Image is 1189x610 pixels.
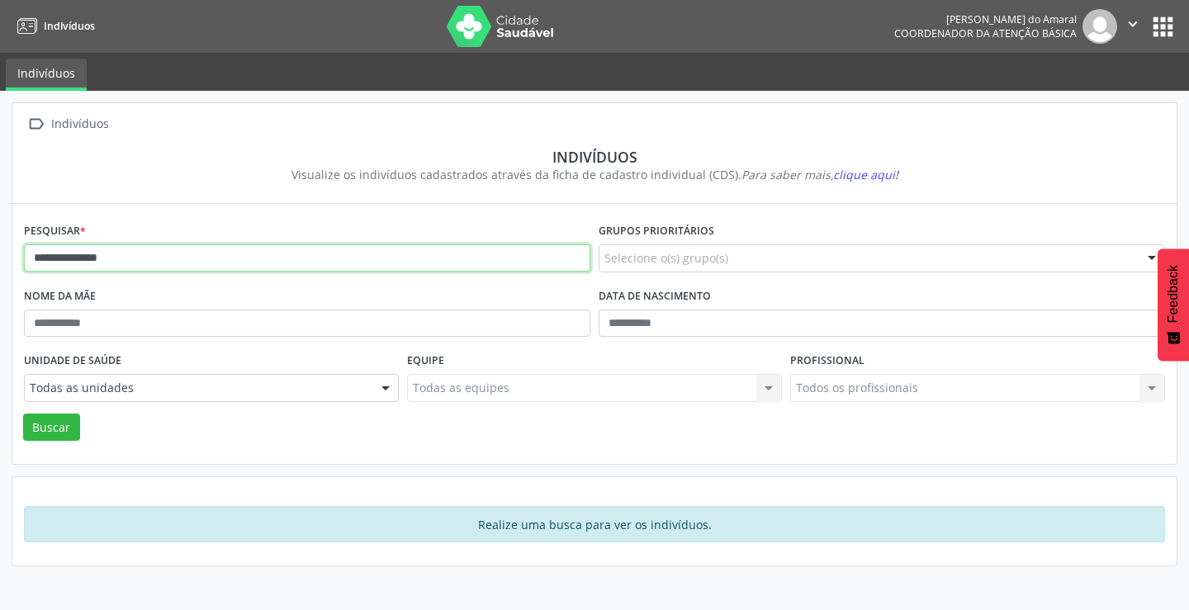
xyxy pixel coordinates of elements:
[48,112,111,136] div: Indivíduos
[44,19,95,33] span: Indivíduos
[24,219,86,244] label: Pesquisar
[24,112,111,136] a:  Indivíduos
[790,348,865,374] label: Profissional
[894,26,1077,40] span: Coordenador da Atenção Básica
[599,284,711,310] label: Data de nascimento
[24,506,1165,542] div: Realize uma busca para ver os indivíduos.
[30,380,365,396] span: Todas as unidades
[604,249,728,267] span: Selecione o(s) grupo(s)
[24,112,48,136] i: 
[1149,12,1177,41] button: apps
[1082,9,1117,44] img: img
[833,167,898,182] span: clique aqui!
[599,219,714,244] label: Grupos prioritários
[36,166,1153,183] div: Visualize os indivíduos cadastrados através da ficha de cadastro individual (CDS).
[1166,265,1181,323] span: Feedback
[12,12,95,40] a: Indivíduos
[407,348,444,374] label: Equipe
[1158,248,1189,361] button: Feedback - Mostrar pesquisa
[6,59,87,91] a: Indivíduos
[24,284,96,310] label: Nome da mãe
[36,148,1153,166] div: Indivíduos
[1124,15,1142,33] i: 
[741,167,898,182] i: Para saber mais,
[894,12,1077,26] div: [PERSON_NAME] do Amaral
[24,348,121,374] label: Unidade de saúde
[23,414,80,442] button: Buscar
[1117,9,1149,44] button: 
